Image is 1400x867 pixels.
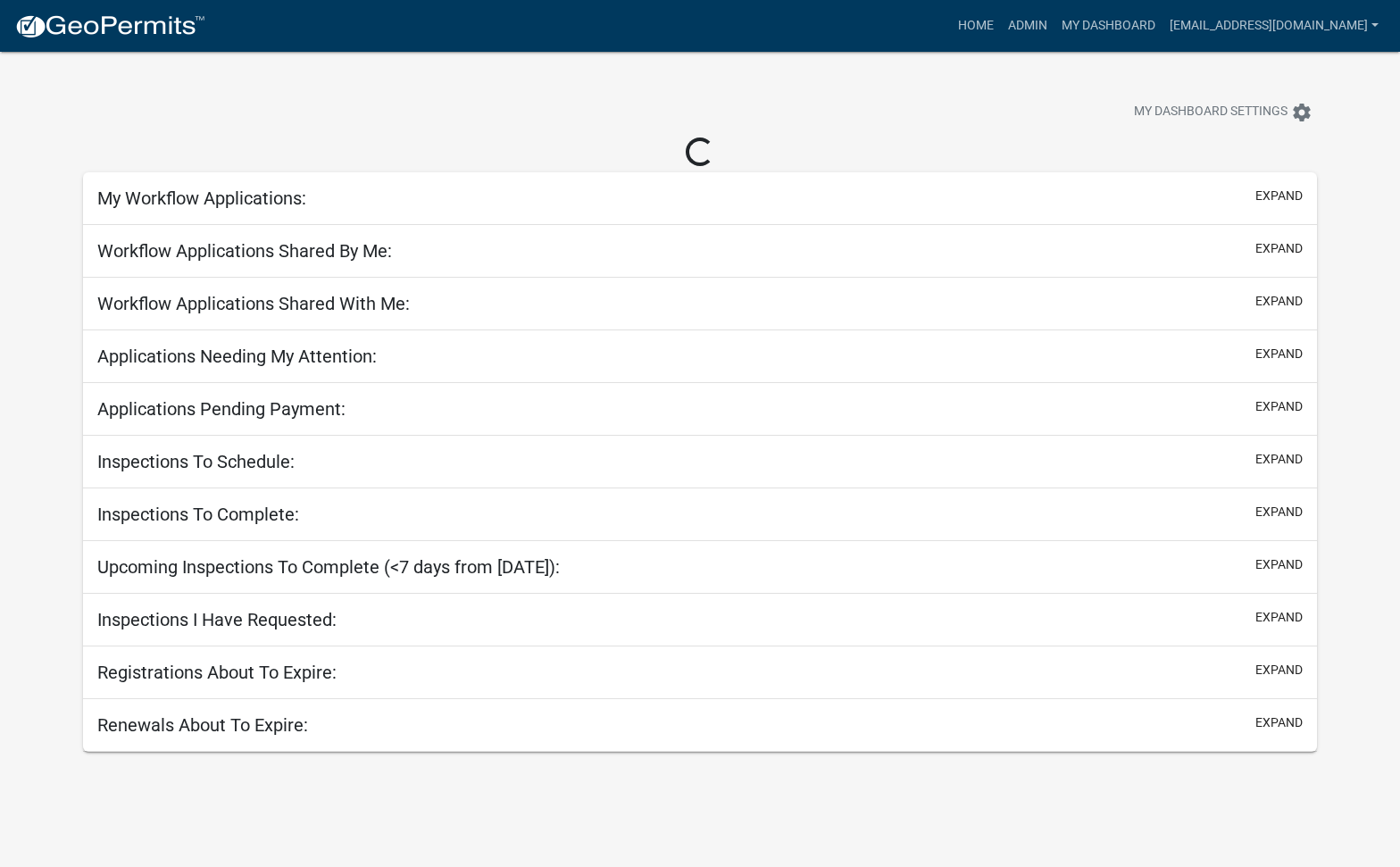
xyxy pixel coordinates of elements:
[97,293,410,314] h5: Workflow Applications Shared With Me:
[97,556,560,578] h5: Upcoming Inspections To Complete (<7 days from [DATE]):
[97,398,346,420] h5: Applications Pending Payment:
[1134,102,1287,123] span: My Dashboard Settings
[1255,450,1303,469] button: expand
[1255,713,1303,732] button: expand
[1291,102,1312,123] i: settings
[97,346,377,367] h5: Applications Needing My Attention:
[951,9,1001,43] a: Home
[1054,9,1162,43] a: My Dashboard
[1255,292,1303,311] button: expand
[1255,608,1303,627] button: expand
[1120,95,1327,129] button: My Dashboard Settingssettings
[1162,9,1386,43] a: [EMAIL_ADDRESS][DOMAIN_NAME]
[97,240,392,262] h5: Workflow Applications Shared By Me:
[1255,345,1303,363] button: expand
[97,609,337,630] h5: Inspections I Have Requested:
[97,662,337,683] h5: Registrations About To Expire:
[1255,661,1303,679] button: expand
[97,451,295,472] h5: Inspections To Schedule:
[1001,9,1054,43] a: Admin
[1255,187,1303,205] button: expand
[1255,555,1303,574] button: expand
[1255,503,1303,521] button: expand
[97,714,308,736] h5: Renewals About To Expire:
[1255,239,1303,258] button: expand
[97,188,306,209] h5: My Workflow Applications:
[97,504,299,525] h5: Inspections To Complete:
[1255,397,1303,416] button: expand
